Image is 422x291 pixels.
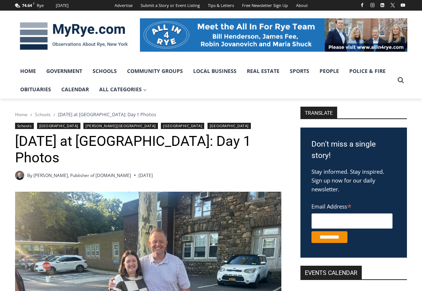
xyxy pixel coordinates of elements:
[15,62,41,80] a: Home
[56,80,94,99] a: Calendar
[188,62,242,80] a: Local Business
[122,62,188,80] a: Community Groups
[138,172,153,179] time: [DATE]
[15,80,56,99] a: Obituaries
[15,111,28,118] a: Home
[37,2,44,9] div: Rye
[15,111,281,118] nav: Breadcrumbs
[15,17,133,55] img: MyRye.com
[27,172,32,179] span: By
[37,123,80,129] a: [GEOGRAPHIC_DATA]
[311,139,396,162] h3: Don't miss a single story!
[35,111,51,118] a: Schools
[15,133,281,166] h1: [DATE] at [GEOGRAPHIC_DATA]: Day 1 Photos
[99,85,147,93] span: All Categories
[33,1,35,5] span: F
[30,112,32,117] span: /
[300,266,362,279] h2: Events Calendar
[33,172,131,178] a: [PERSON_NAME], Publisher of [DOMAIN_NAME]
[314,62,344,80] a: People
[94,80,152,99] a: All Categories
[56,2,69,9] div: [DATE]
[208,123,251,129] a: [GEOGRAPHIC_DATA]
[344,62,391,80] a: Police & Fire
[300,107,337,118] strong: TRANSLATE
[58,111,156,118] span: [DATE] at [GEOGRAPHIC_DATA]: Day 1 Photos
[311,199,393,212] label: Email Address
[22,3,32,8] span: 74.64
[15,171,24,180] a: Author image
[311,167,396,194] p: Stay informed. Stay inspired. Sign up now for our daily newsletter.
[285,62,314,80] a: Sports
[140,18,407,51] img: All in for Rye
[398,1,407,10] a: YouTube
[394,74,407,87] button: View Search Form
[358,1,367,10] a: Facebook
[87,62,122,80] a: Schools
[242,62,285,80] a: Real Estate
[54,112,55,117] span: /
[388,1,397,10] a: X
[161,123,204,129] a: [GEOGRAPHIC_DATA]
[368,1,377,10] a: Instagram
[378,1,387,10] a: Linkedin
[15,123,34,129] a: Schools
[15,62,394,99] nav: Primary Navigation
[83,123,158,129] a: [PERSON_NAME][GEOGRAPHIC_DATA]
[41,62,87,80] a: Government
